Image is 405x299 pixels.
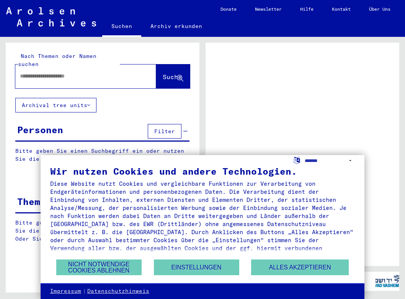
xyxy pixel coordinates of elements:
p: Bitte geben Sie einen Suchbegriff ein oder nutzen Sie die Filter, um Suchertreffer zu erhalten. O... [15,219,190,243]
a: Suchen [102,17,141,37]
span: Suche [163,73,182,81]
span: Filter [154,128,175,135]
img: Arolsen_neg.svg [6,7,96,26]
button: Einstellungen [154,259,239,275]
button: Suche [156,64,190,88]
a: Impressum [50,287,81,295]
button: Archival tree units [15,98,96,112]
div: Personen [17,123,63,137]
div: Themen [17,195,52,208]
button: Nicht notwendige Cookies ablehnen [56,259,142,275]
img: yv_logo.png [373,271,402,291]
button: Filter [148,124,181,139]
mat-label: Nach Themen oder Namen suchen [18,53,96,68]
div: Diese Website nutzt Cookies und vergleichbare Funktionen zur Verarbeitung von Endgeräteinformatio... [50,180,355,260]
a: Archiv erkunden [141,17,211,35]
button: Alles akzeptieren [251,259,349,275]
p: Bitte geben Sie einen Suchbegriff ein oder nutzen Sie die Filter, um Suchertreffer zu erhalten. [15,147,189,163]
select: Sprache auswählen [305,155,355,166]
a: Datenschutzhinweis [87,287,149,295]
div: Wir nutzen Cookies und andere Technologien. [50,167,355,176]
label: Sprache auswählen [293,156,301,164]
